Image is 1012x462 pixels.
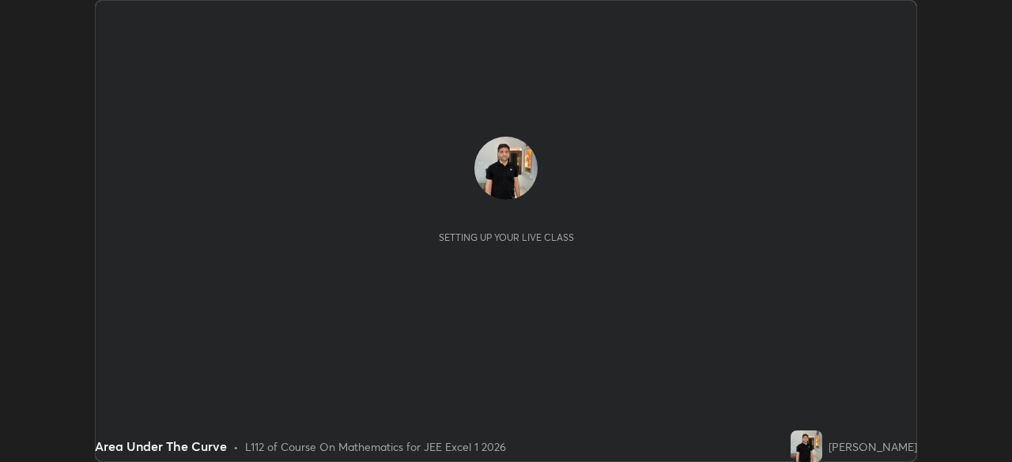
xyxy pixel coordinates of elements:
div: • [233,438,239,455]
img: 098a6166d9bb4ad3a3ccfdcc9c8a09dd.jpg [474,137,538,200]
div: Area Under The Curve [95,437,227,456]
img: 098a6166d9bb4ad3a3ccfdcc9c8a09dd.jpg [791,430,822,462]
div: L112 of Course On Mathematics for JEE Excel 1 2026 [245,438,506,455]
div: [PERSON_NAME] [829,438,917,455]
div: Setting up your live class [439,231,574,243]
